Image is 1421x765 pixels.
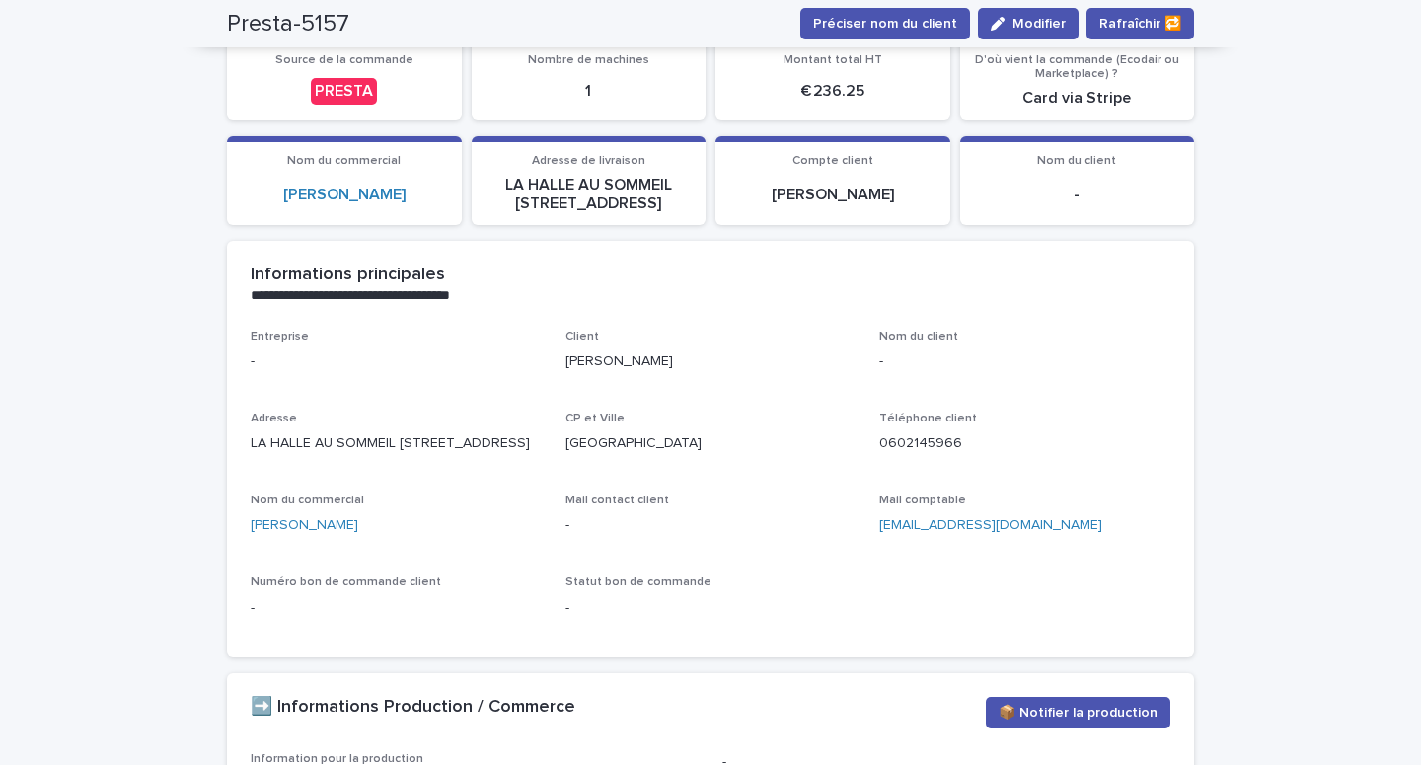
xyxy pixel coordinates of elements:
p: 1 [484,82,695,101]
p: - [879,351,1170,372]
p: - [251,351,542,372]
button: Edit [978,8,1079,39]
p: [PERSON_NAME] [565,351,857,372]
h2: ➡️ Informations Production / Commerce [251,697,575,719]
span: Nom du client [879,331,958,343]
div: PRESTA [311,78,377,105]
span: Compte client [792,155,873,167]
a: [PERSON_NAME] [251,515,358,536]
span: Numéro bon de commande client [251,576,441,588]
h2: Presta-5157 [227,10,349,38]
span: Statut bon de commande [565,576,711,588]
button: Rafraîchir 🔁 [1086,8,1194,39]
a: [PERSON_NAME] [283,186,406,204]
span: D'où vient la commande (Ecodair ou Marketplace) ? [975,54,1179,80]
p: - [972,186,1183,204]
span: Client [565,331,599,343]
span: Nom du commercial [251,495,364,506]
span: Téléphone client [879,413,977,424]
p: LA HALLE AU SOMMEIL [STREET_ADDRESS] [251,433,542,454]
a: [EMAIL_ADDRESS][DOMAIN_NAME] [879,518,1102,532]
span: Nom du client [1037,155,1116,167]
span: Information pour la production [251,753,423,765]
p: [PERSON_NAME] [727,186,938,204]
p: Card via Stripe [972,89,1183,108]
p: - [565,598,857,619]
p: - [565,515,857,536]
span: Montant total HT [784,54,882,66]
p: 0602145966 [879,433,1170,454]
h2: Informations principales [251,265,445,286]
span: Nombre de machines [528,54,649,66]
span: Mail comptable [879,495,966,506]
p: [GEOGRAPHIC_DATA] [565,433,857,454]
span: Entreprise [251,331,309,343]
span: Mail contact client [565,495,669,506]
span: Préciser nom du client [813,14,957,34]
span: Nom du commercial [287,155,401,167]
p: LA HALLE AU SOMMEIL [STREET_ADDRESS] [484,176,695,213]
span: Adresse [251,413,297,424]
button: 📦 Notifier la production [986,697,1170,728]
span: Adresse de livraison [532,155,645,167]
p: - [251,598,542,619]
p: € 236.25 [727,82,938,101]
span: Source de la commande [275,54,413,66]
span: CP et Ville [565,413,625,424]
span: Edit [1012,17,1066,31]
span: 📦 Notifier la production [999,703,1158,723]
button: Préciser nom du client [800,8,970,39]
span: Rafraîchir 🔁 [1099,14,1181,34]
